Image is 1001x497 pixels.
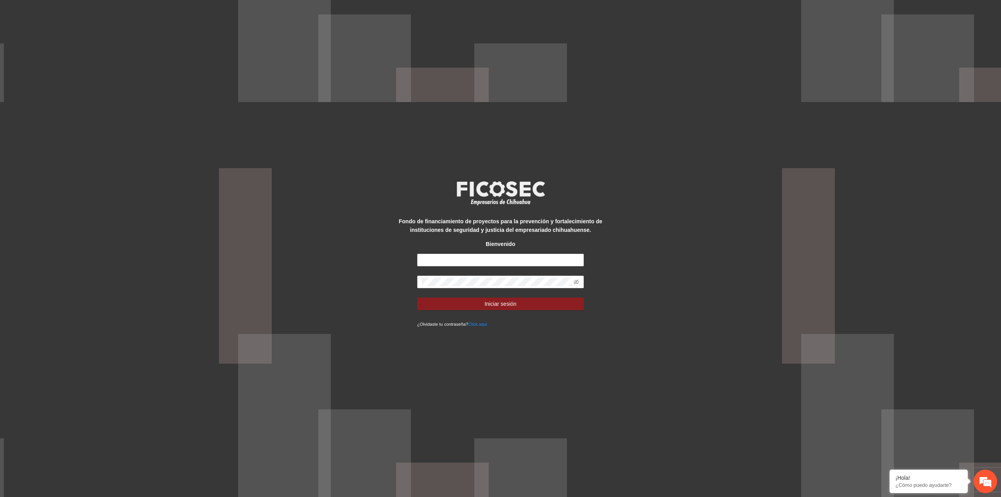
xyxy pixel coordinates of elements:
p: ¿Cómo puedo ayudarte? [895,482,962,488]
strong: Bienvenido [486,241,515,247]
strong: Fondo de financiamiento de proyectos para la prevención y fortalecimiento de instituciones de seg... [399,218,602,233]
span: Iniciar sesión [484,300,517,308]
div: ¡Hola! [895,475,962,481]
a: Click aqui [468,322,487,327]
button: Iniciar sesión [417,298,584,310]
span: eye-invisible [574,279,579,285]
small: ¿Olvidaste tu contraseña? [417,322,487,327]
img: logo [452,179,549,208]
